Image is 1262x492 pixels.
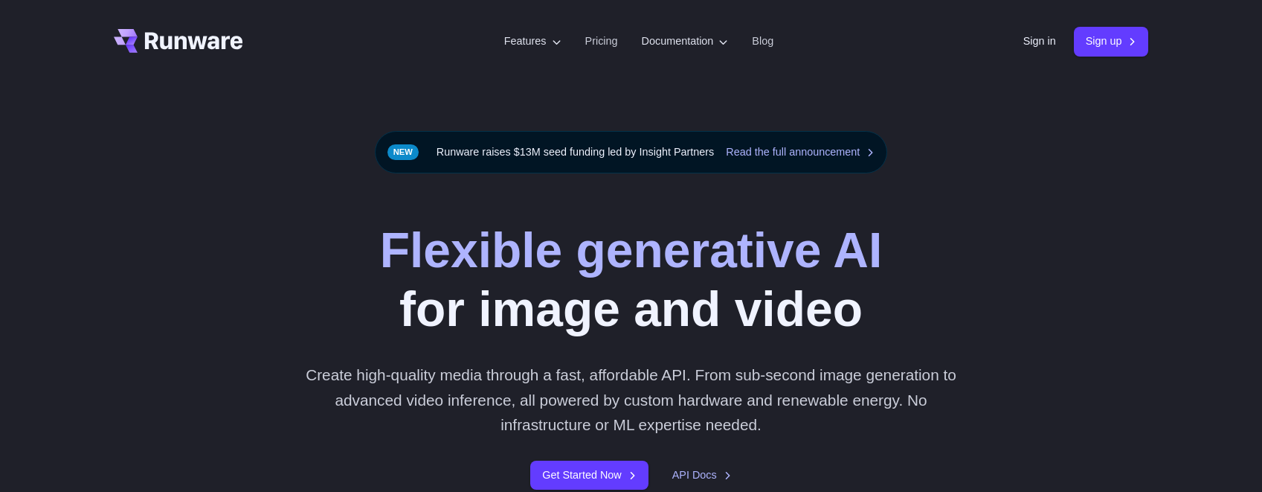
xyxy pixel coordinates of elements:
[380,221,883,339] h1: for image and video
[530,461,648,490] a: Get Started Now
[300,362,962,437] p: Create high-quality media through a fast, affordable API. From sub-second image generation to adv...
[114,29,243,53] a: Go to /
[585,33,618,50] a: Pricing
[1023,33,1056,50] a: Sign in
[726,144,875,161] a: Read the full announcement
[672,467,732,484] a: API Docs
[1074,27,1149,56] a: Sign up
[642,33,729,50] label: Documentation
[380,223,883,278] strong: Flexible generative AI
[504,33,561,50] label: Features
[375,131,888,173] div: Runware raises $13M seed funding led by Insight Partners
[752,33,773,50] a: Blog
